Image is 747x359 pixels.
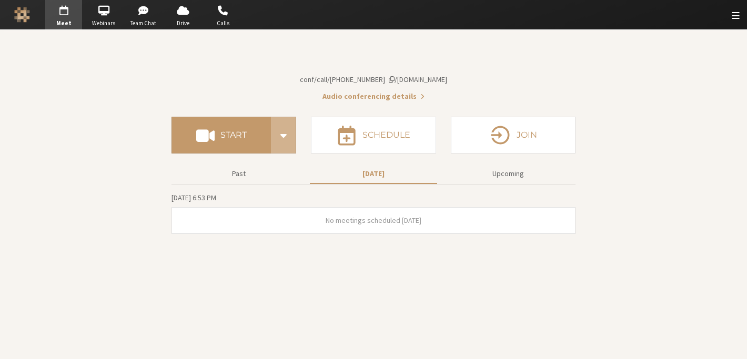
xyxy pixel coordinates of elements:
[300,74,447,85] button: Copy my meeting room linkCopy my meeting room link
[322,91,425,102] button: Audio conferencing details
[175,165,302,183] button: Past
[362,131,410,139] h4: Schedule
[310,165,437,183] button: [DATE]
[171,193,216,202] span: [DATE] 6:53 PM
[300,75,447,84] span: Copy my meeting room link
[311,117,436,153] button: Schedule
[271,117,296,153] div: Start conference options
[445,165,572,183] button: Upcoming
[205,19,241,28] span: Calls
[517,131,537,139] h4: Join
[326,216,421,225] span: No meetings scheduled [DATE]
[171,48,576,102] section: Account details
[125,19,162,28] span: Team Chat
[171,192,576,234] section: Today's Meetings
[85,19,122,28] span: Webinars
[451,117,576,153] button: Join
[171,117,271,153] button: Start
[220,131,247,139] h4: Start
[14,7,30,23] img: Iotum
[45,19,82,28] span: Meet
[165,19,201,28] span: Drive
